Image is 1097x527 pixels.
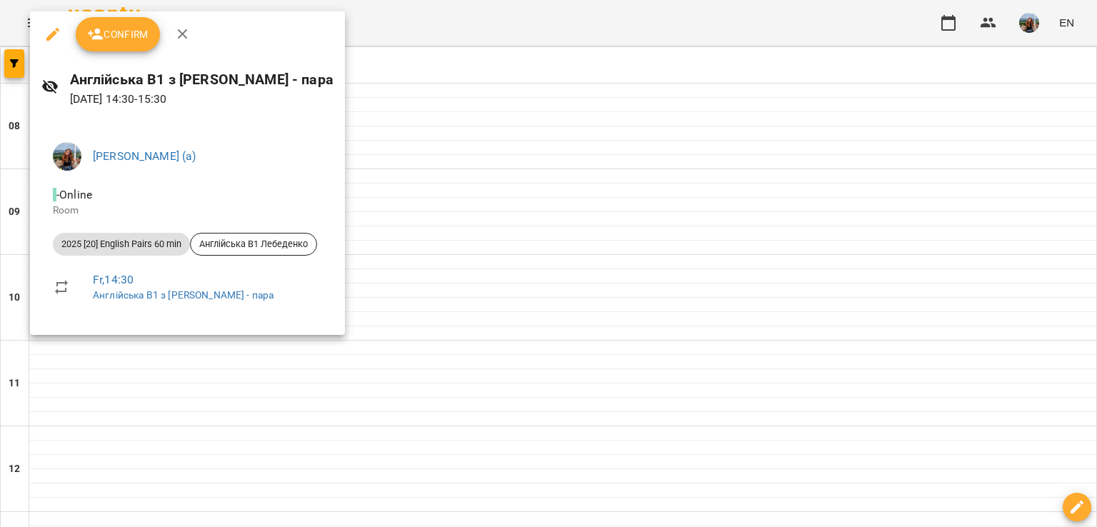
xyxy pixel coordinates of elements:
[70,91,334,108] p: [DATE] 14:30 - 15:30
[76,17,160,51] button: Confirm
[53,142,81,171] img: fade860515acdeec7c3b3e8f399b7c1b.jpg
[191,238,316,251] span: Англійська В1 Лебеденко
[70,69,334,91] h6: Англійська В1 з [PERSON_NAME] - пара
[53,204,322,218] p: Room
[93,289,274,301] a: Англійська В1 з [PERSON_NAME] - пара
[53,238,190,251] span: 2025 [20] English Pairs 60 min
[93,149,196,163] a: [PERSON_NAME] (а)
[87,26,149,43] span: Confirm
[53,188,95,201] span: - Online
[190,233,317,256] div: Англійська В1 Лебеденко
[93,273,134,286] a: Fr , 14:30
